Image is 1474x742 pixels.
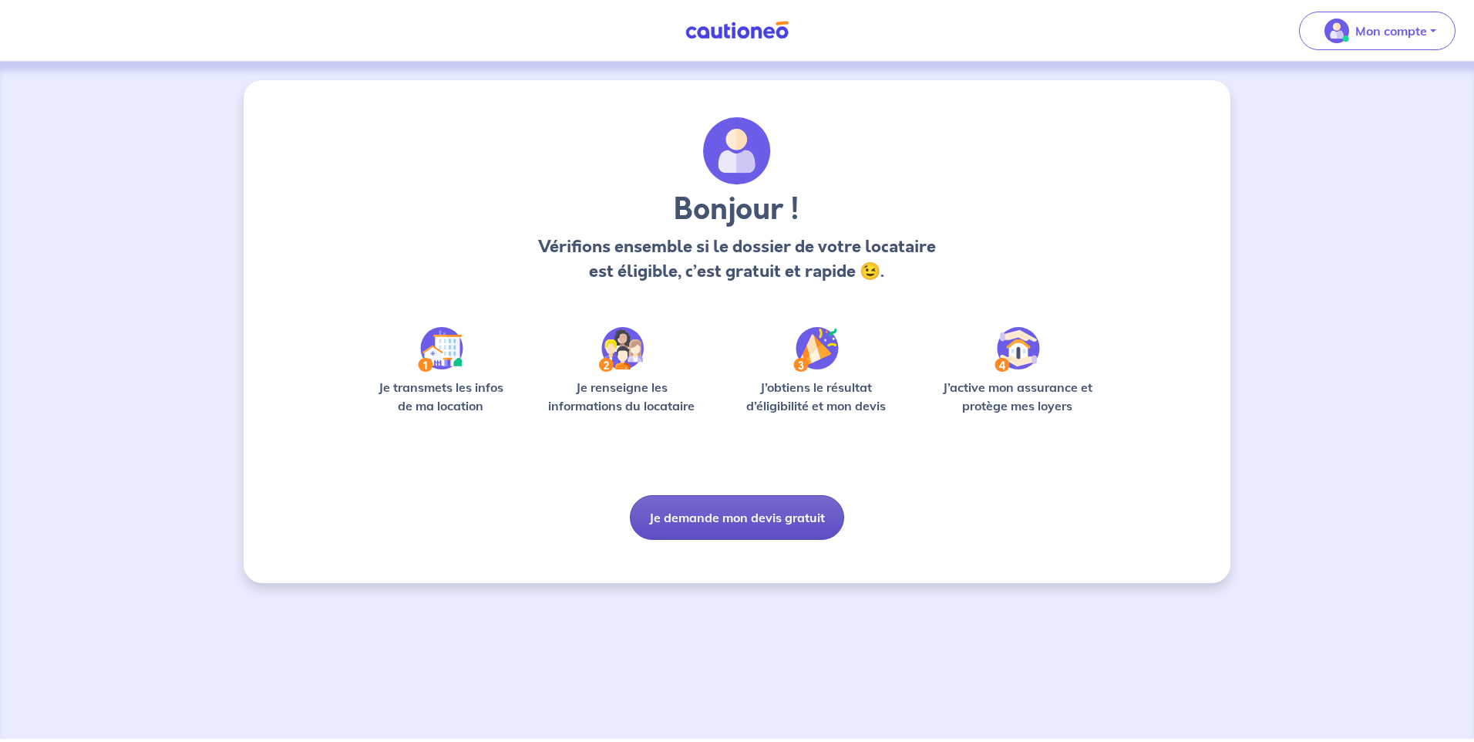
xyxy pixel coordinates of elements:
button: Je demande mon devis gratuit [630,495,844,540]
img: /static/c0a346edaed446bb123850d2d04ad552/Step-2.svg [599,327,644,372]
p: Je renseigne les informations du locataire [539,378,705,415]
img: /static/bfff1cf634d835d9112899e6a3df1a5d/Step-4.svg [994,327,1040,372]
p: Je transmets les infos de ma location [367,378,514,415]
p: Mon compte [1355,22,1427,40]
img: /static/f3e743aab9439237c3e2196e4328bba9/Step-3.svg [793,327,839,372]
p: Vérifions ensemble si le dossier de votre locataire est éligible, c’est gratuit et rapide 😉. [533,234,940,284]
img: illu_account_valid_menu.svg [1324,19,1349,43]
p: J’active mon assurance et protège mes loyers [927,378,1107,415]
img: archivate [703,117,771,185]
p: J’obtiens le résultat d’éligibilité et mon devis [729,378,904,415]
button: illu_account_valid_menu.svgMon compte [1299,12,1455,50]
h3: Bonjour ! [533,191,940,228]
img: /static/90a569abe86eec82015bcaae536bd8e6/Step-1.svg [418,327,463,372]
img: Cautioneo [679,21,795,40]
